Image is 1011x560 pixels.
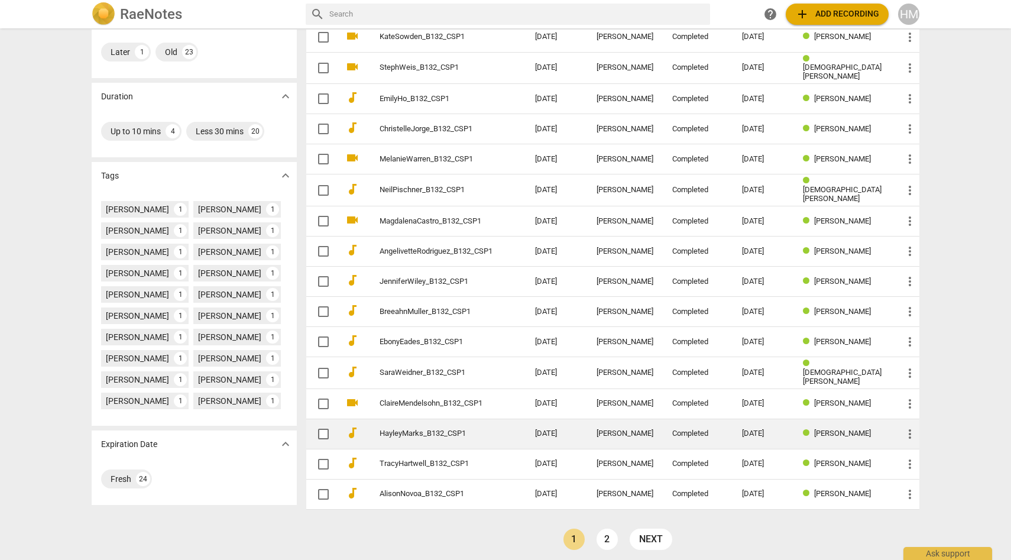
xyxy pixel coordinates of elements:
div: [PERSON_NAME] [198,246,261,258]
div: Completed [672,277,723,286]
td: [DATE] [526,479,587,509]
a: ClaireMendelsohn_B132_CSP1 [380,399,492,408]
div: Up to 10 mins [111,125,161,137]
span: more_vert [903,427,917,441]
span: more_vert [903,92,917,106]
div: [PERSON_NAME] [597,338,653,347]
div: [PERSON_NAME] [198,352,261,364]
span: expand_more [278,169,293,183]
div: [PERSON_NAME] [106,374,169,386]
span: [PERSON_NAME] [814,307,871,316]
div: [PERSON_NAME] [597,155,653,164]
span: more_vert [903,305,917,319]
a: Help [760,4,781,25]
span: more_vert [903,366,917,380]
p: Tags [101,170,119,182]
div: [PERSON_NAME] [106,203,169,215]
div: [DATE] [742,33,784,41]
a: EmilyHo_B132_CSP1 [380,95,492,103]
span: videocam [345,151,359,165]
span: Review status: completed [803,54,814,63]
button: Upload [786,4,889,25]
div: [PERSON_NAME] [198,203,261,215]
a: ChristelleJorge_B132_CSP1 [380,125,492,134]
div: Completed [672,399,723,408]
div: Completed [672,186,723,195]
div: [PERSON_NAME] [597,33,653,41]
div: 1 [135,45,149,59]
div: [DATE] [742,125,784,134]
div: 1 [174,331,187,344]
div: [PERSON_NAME] [198,310,261,322]
div: [DATE] [742,95,784,103]
td: [DATE] [526,449,587,479]
div: [PERSON_NAME] [106,246,169,258]
span: Review status: completed [803,94,814,103]
span: Review status: completed [803,337,814,346]
span: [PERSON_NAME] [814,459,871,468]
div: Old [165,46,177,58]
div: 24 [136,472,150,486]
a: HayleyMarks_B132_CSP1 [380,429,492,438]
span: [PERSON_NAME] [814,94,871,103]
span: add [795,7,809,21]
div: [PERSON_NAME] [597,63,653,72]
span: [PERSON_NAME] [814,154,871,163]
span: more_vert [903,335,917,349]
div: [DATE] [742,459,784,468]
div: [DATE] [742,186,784,195]
div: [PERSON_NAME] [597,125,653,134]
span: [PERSON_NAME] [814,399,871,407]
div: Completed [672,429,723,438]
span: [PERSON_NAME] [814,489,871,498]
button: HM [898,4,919,25]
div: 1 [266,245,279,258]
div: 1 [174,224,187,237]
div: Ask support [903,547,992,560]
span: audiotrack [345,121,359,135]
div: [PERSON_NAME] [106,395,169,407]
div: 1 [266,373,279,386]
div: Completed [672,338,723,347]
div: 1 [174,352,187,365]
span: audiotrack [345,365,359,379]
span: more_vert [903,274,917,289]
span: audiotrack [345,456,359,470]
span: [PERSON_NAME] [814,247,871,255]
span: more_vert [903,457,917,471]
button: Show more [277,435,294,453]
div: [DATE] [742,368,784,377]
span: more_vert [903,61,917,75]
a: BreeahnMuller_B132_CSP1 [380,307,492,316]
a: MagdalenaCastro_B132_CSP1 [380,217,492,226]
div: [DATE] [742,277,784,286]
div: [PERSON_NAME] [597,368,653,377]
a: AlisonNovoa_B132_CSP1 [380,490,492,499]
div: 1 [266,309,279,322]
button: Show more [277,167,294,184]
div: [DATE] [742,429,784,438]
span: Review status: completed [803,429,814,438]
div: [PERSON_NAME] [198,395,261,407]
div: [PERSON_NAME] [106,352,169,364]
div: [PERSON_NAME] [106,331,169,343]
span: Review status: completed [803,216,814,225]
div: [DATE] [742,399,784,408]
span: Review status: completed [803,32,814,41]
span: Review status: completed [803,459,814,468]
a: Page 1 is your current page [563,529,585,550]
td: [DATE] [526,174,587,206]
input: Search [329,5,705,24]
h2: RaeNotes [120,6,182,22]
div: [PERSON_NAME] [198,267,261,279]
span: more_vert [903,244,917,258]
div: Fresh [111,473,131,485]
div: Completed [672,368,723,377]
span: Review status: completed [803,247,814,255]
span: videocam [345,396,359,410]
div: [PERSON_NAME] [106,267,169,279]
span: [DEMOGRAPHIC_DATA][PERSON_NAME] [803,63,882,80]
div: [PERSON_NAME] [106,289,169,300]
td: [DATE] [526,144,587,174]
span: Review status: completed [803,399,814,407]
